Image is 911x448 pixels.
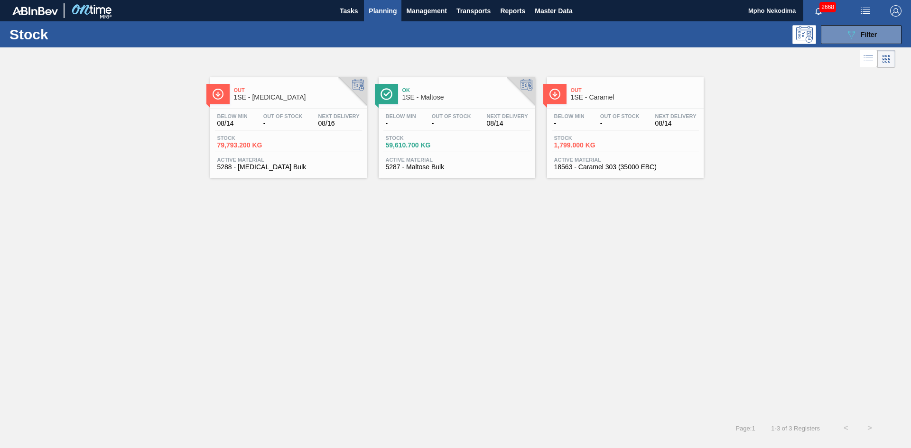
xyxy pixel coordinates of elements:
[540,70,708,178] a: ÍconeOut1SE - CaramelBelow Min-Out Of Stock-Next Delivery08/14Stock1,799.000 KGActive Material185...
[554,113,585,119] span: Below Min
[386,164,528,171] span: 5287 - Maltose Bulk
[554,120,585,127] span: -
[386,157,528,163] span: Active Material
[406,5,447,17] span: Management
[554,142,621,149] span: 1,799.000 KG
[217,120,248,127] span: 08/14
[655,120,697,127] span: 08/14
[338,5,359,17] span: Tasks
[12,7,58,15] img: TNhmsLtSVTkK8tSr43FrP2fwEKptu5GPRR3wAAAABJRU5ErkJggg==
[877,50,895,68] div: Card Vision
[263,120,303,127] span: -
[203,70,372,178] a: ÍconeOut1SE - [MEDICAL_DATA]Below Min08/14Out Of Stock-Next Delivery08/16Stock79,793.200 KGActive...
[381,88,392,100] img: Ícone
[571,87,699,93] span: Out
[803,4,834,18] button: Notifications
[402,94,530,101] span: 1SE - Maltose
[571,94,699,101] span: 1SE - Caramel
[554,157,697,163] span: Active Material
[263,113,303,119] span: Out Of Stock
[819,2,836,12] span: 2668
[860,50,877,68] div: List Vision
[372,70,540,178] a: ÍconeOk1SE - MaltoseBelow Min-Out Of Stock-Next Delivery08/14Stock59,610.700 KGActive Material528...
[549,88,561,100] img: Ícone
[386,113,416,119] span: Below Min
[217,135,284,141] span: Stock
[600,113,640,119] span: Out Of Stock
[9,29,151,40] h1: Stock
[217,113,248,119] span: Below Min
[554,164,697,171] span: 18563 - Caramel 303 (35000 EBC)
[735,425,755,432] span: Page : 1
[318,113,360,119] span: Next Delivery
[535,5,572,17] span: Master Data
[386,120,416,127] span: -
[487,120,528,127] span: 08/14
[655,113,697,119] span: Next Delivery
[234,87,362,93] span: Out
[432,120,471,127] span: -
[432,113,471,119] span: Out Of Stock
[234,94,362,101] span: 1SE - Dextrose
[456,5,491,17] span: Transports
[600,120,640,127] span: -
[770,425,820,432] span: 1 - 3 of 3 Registers
[386,142,452,149] span: 59,610.700 KG
[858,416,882,440] button: >
[890,5,902,17] img: Logout
[318,120,360,127] span: 08/16
[487,113,528,119] span: Next Delivery
[500,5,525,17] span: Reports
[369,5,397,17] span: Planning
[821,25,902,44] button: Filter
[554,135,621,141] span: Stock
[861,31,877,38] span: Filter
[217,142,284,149] span: 79,793.200 KG
[402,87,530,93] span: Ok
[834,416,858,440] button: <
[792,25,816,44] div: Programming: no user selected
[386,135,452,141] span: Stock
[212,88,224,100] img: Ícone
[217,157,360,163] span: Active Material
[217,164,360,171] span: 5288 - Dextrose Bulk
[860,5,871,17] img: userActions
